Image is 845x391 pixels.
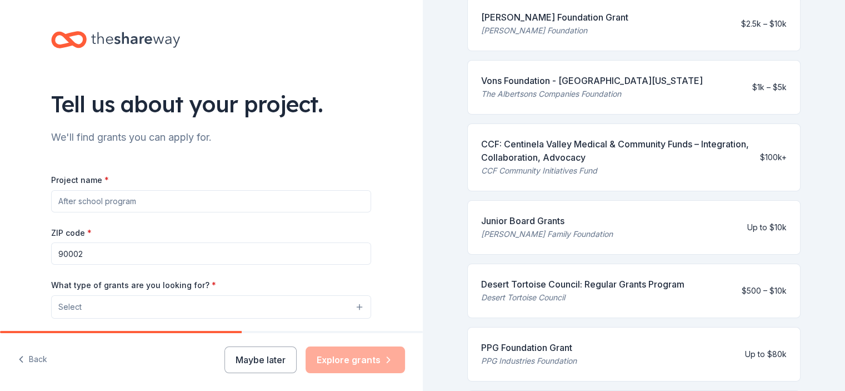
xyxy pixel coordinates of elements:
div: Desert Tortoise Council [481,291,684,304]
div: $1k – $5k [752,81,787,94]
div: Desert Tortoise Council: Regular Grants Program [481,278,684,291]
div: We'll find grants you can apply for. [51,128,371,146]
div: $500 – $10k [742,284,787,298]
div: [PERSON_NAME] Foundation Grant [481,11,628,24]
div: Up to $80k [745,348,787,361]
div: The Albertsons Companies Foundation [481,87,703,101]
div: $2.5k – $10k [741,17,787,31]
label: ZIP code [51,227,92,239]
div: Tell us about your project. [51,88,371,120]
input: After school program [51,190,371,212]
button: Maybe later [224,347,297,373]
div: Junior Board Grants [481,214,613,227]
div: [PERSON_NAME] Foundation [481,24,628,37]
span: Select [58,300,82,314]
div: CCF: Centinela Valley Medical & Community Funds – Integration, Collaboration, Advocacy [481,137,752,164]
div: Vons Foundation - [GEOGRAPHIC_DATA][US_STATE] [481,74,703,87]
div: $100k+ [760,151,787,164]
input: 12345 (U.S. only) [51,242,371,265]
label: What type of grants are you looking for? [51,280,216,291]
button: Back [18,348,47,372]
button: Select [51,295,371,319]
div: Up to $10k [747,221,787,234]
div: PPG Industries Foundation [481,354,577,368]
div: PPG Foundation Grant [481,341,577,354]
label: Project name [51,175,109,186]
div: CCF Community Initiatives Fund [481,164,752,177]
div: [PERSON_NAME] Family Foundation [481,227,613,241]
